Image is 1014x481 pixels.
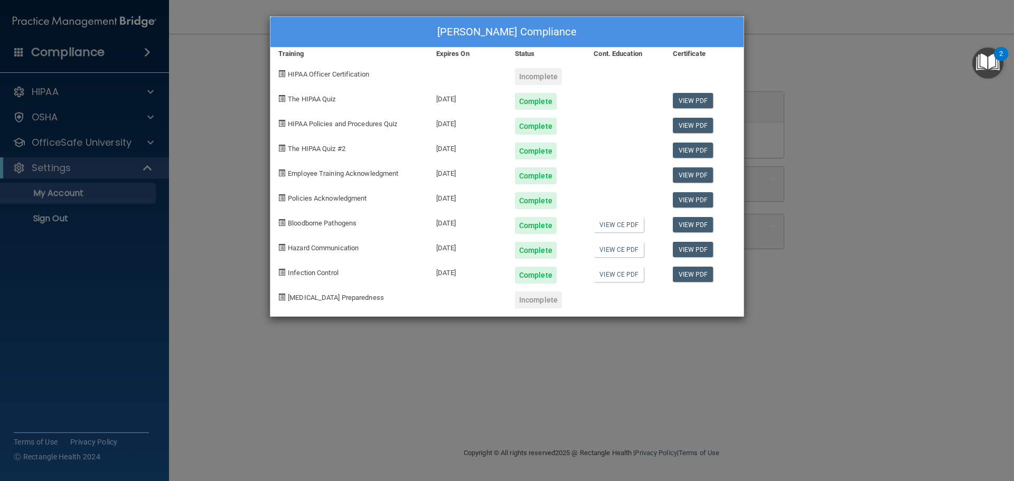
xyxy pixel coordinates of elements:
[428,135,507,159] div: [DATE]
[270,48,428,60] div: Training
[673,167,713,183] a: View PDF
[586,48,664,60] div: Cont. Education
[288,95,335,103] span: The HIPAA Quiz
[288,145,345,153] span: The HIPAA Quiz #2
[673,93,713,108] a: View PDF
[594,267,644,282] a: View CE PDF
[515,118,557,135] div: Complete
[515,68,562,85] div: Incomplete
[288,219,356,227] span: Bloodborne Pathogens
[673,242,713,257] a: View PDF
[288,294,384,301] span: [MEDICAL_DATA] Preparedness
[288,194,367,202] span: Policies Acknowledgment
[515,291,562,308] div: Incomplete
[428,110,507,135] div: [DATE]
[515,93,557,110] div: Complete
[507,48,586,60] div: Status
[673,192,713,208] a: View PDF
[288,169,398,177] span: Employee Training Acknowledgment
[428,209,507,234] div: [DATE]
[428,159,507,184] div: [DATE]
[515,217,557,234] div: Complete
[999,54,1003,68] div: 2
[428,234,507,259] div: [DATE]
[972,48,1003,79] button: Open Resource Center, 2 new notifications
[428,48,507,60] div: Expires On
[428,85,507,110] div: [DATE]
[428,259,507,284] div: [DATE]
[288,120,397,128] span: HIPAA Policies and Procedures Quiz
[515,267,557,284] div: Complete
[270,17,744,48] div: [PERSON_NAME] Compliance
[673,267,713,282] a: View PDF
[594,217,644,232] a: View CE PDF
[673,118,713,133] a: View PDF
[288,244,359,252] span: Hazard Communication
[665,48,744,60] div: Certificate
[288,269,339,277] span: Infection Control
[515,242,557,259] div: Complete
[288,70,369,78] span: HIPAA Officer Certification
[594,242,644,257] a: View CE PDF
[515,143,557,159] div: Complete
[673,143,713,158] a: View PDF
[515,167,557,184] div: Complete
[673,217,713,232] a: View PDF
[515,192,557,209] div: Complete
[428,184,507,209] div: [DATE]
